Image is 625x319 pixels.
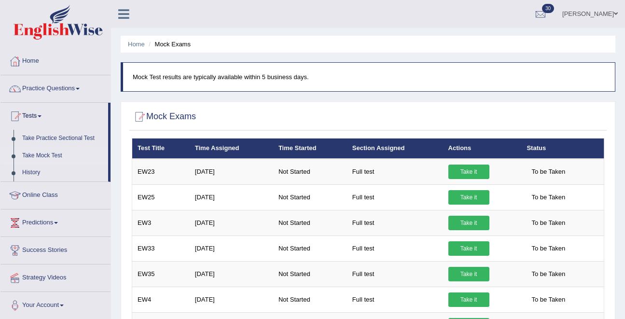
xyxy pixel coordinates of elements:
span: To be Taken [527,190,570,205]
th: Time Assigned [190,139,273,159]
td: Full test [347,210,443,236]
a: Practice Questions [0,75,111,99]
td: Full test [347,184,443,210]
span: To be Taken [527,267,570,281]
td: [DATE] [190,184,273,210]
td: [DATE] [190,159,273,185]
td: Full test [347,261,443,287]
td: EW4 [132,287,190,312]
td: EW25 [132,184,190,210]
a: Take it [448,241,489,256]
td: Full test [347,159,443,185]
h2: Mock Exams [132,110,196,124]
a: Take Mock Test [18,147,108,165]
th: Actions [443,139,522,159]
a: History [18,164,108,181]
td: [DATE] [190,287,273,312]
a: Home [0,48,111,72]
a: Home [128,41,145,48]
span: To be Taken [527,216,570,230]
a: Take it [448,190,489,205]
td: Not Started [273,236,347,261]
span: To be Taken [527,292,570,307]
td: Full test [347,287,443,312]
a: Take it [448,165,489,179]
td: [DATE] [190,210,273,236]
a: Your Account [0,292,111,316]
td: [DATE] [190,236,273,261]
td: Not Started [273,210,347,236]
th: Status [521,139,604,159]
td: EW3 [132,210,190,236]
p: Mock Test results are typically available within 5 business days. [133,72,605,82]
td: Not Started [273,261,347,287]
th: Time Started [273,139,347,159]
td: EW35 [132,261,190,287]
td: Full test [347,236,443,261]
span: To be Taken [527,165,570,179]
a: Take it [448,292,489,307]
a: Predictions [0,209,111,234]
td: Not Started [273,287,347,312]
td: Not Started [273,159,347,185]
td: Not Started [273,184,347,210]
a: Take it [448,267,489,281]
a: Take Practice Sectional Test [18,130,108,147]
span: 30 [542,4,554,13]
a: Tests [0,103,108,127]
a: Online Class [0,182,111,206]
a: Take it [448,216,489,230]
span: To be Taken [527,241,570,256]
td: EW23 [132,159,190,185]
td: [DATE] [190,261,273,287]
th: Section Assigned [347,139,443,159]
li: Mock Exams [146,40,191,49]
a: Strategy Videos [0,264,111,289]
th: Test Title [132,139,190,159]
a: Success Stories [0,237,111,261]
td: EW33 [132,236,190,261]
